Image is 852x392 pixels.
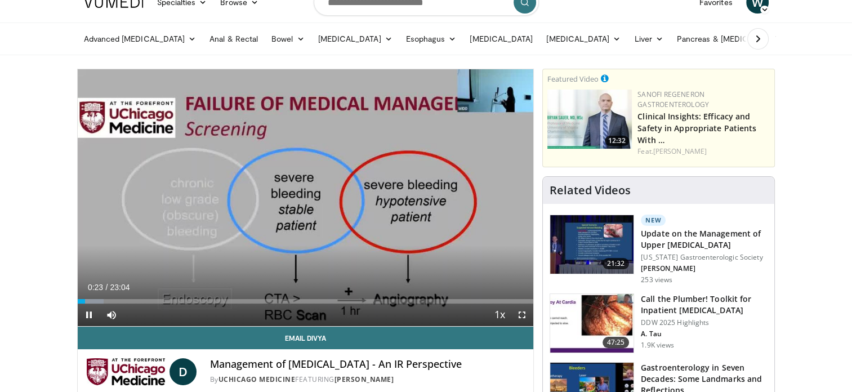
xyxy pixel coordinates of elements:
div: By FEATURING [210,375,525,385]
span: 21:32 [603,258,630,269]
p: New [641,215,666,226]
a: [PERSON_NAME] [653,146,707,156]
video-js: Video Player [78,69,534,327]
a: Advanced [MEDICAL_DATA] [77,28,203,50]
span: 12:32 [605,136,629,146]
p: A. Tau [641,329,768,338]
a: D [169,358,197,385]
h3: Update on the Management of Upper [MEDICAL_DATA] [641,228,768,251]
a: [MEDICAL_DATA] [539,28,627,50]
a: [MEDICAL_DATA] [311,28,399,50]
a: Esophagus [399,28,463,50]
a: 21:32 New Update on the Management of Upper [MEDICAL_DATA] [US_STATE] Gastroenterologic Society [... [550,215,768,284]
a: 47:25 Call the Plumber! Toolkit for Inpatient [MEDICAL_DATA] DDW 2025 Highlights A. Tau 1.9K views [550,293,768,353]
p: 253 views [641,275,672,284]
p: DDW 2025 Highlights [641,318,768,327]
h4: Related Videos [550,184,631,197]
img: UChicago Medicine [87,358,165,385]
a: Pancreas & [MEDICAL_DATA] [670,28,802,50]
button: Pause [78,304,100,326]
span: 0:23 [88,283,103,292]
img: 5536a9e8-eb9a-4f20-9b0c-6829e1cdf3c2.150x105_q85_crop-smart_upscale.jpg [550,294,634,353]
div: Progress Bar [78,299,534,304]
h3: Call the Plumber! Toolkit for Inpatient [MEDICAL_DATA] [641,293,768,316]
a: Sanofi Regeneron Gastroenterology [637,90,709,109]
a: UChicago Medicine [218,375,296,384]
small: Featured Video [547,74,599,84]
a: Clinical Insights: Efficacy and Safety in Appropriate Patients With … [637,111,756,145]
div: Feat. [637,146,770,157]
h4: Management of [MEDICAL_DATA] - An IR Perspective [210,358,525,371]
img: 3890c88d-892c-42d2-832f-e7e97257bde5.150x105_q85_crop-smart_upscale.jpg [550,215,634,274]
p: [US_STATE] Gastroenterologic Society [641,253,768,262]
p: [PERSON_NAME] [641,264,768,273]
a: Email Divya [78,327,534,349]
a: Anal & Rectal [203,28,265,50]
span: / [106,283,108,292]
img: bf9ce42c-6823-4735-9d6f-bc9dbebbcf2c.png.150x105_q85_crop-smart_upscale.jpg [547,90,632,149]
button: Mute [100,304,123,326]
a: [MEDICAL_DATA] [463,28,539,50]
button: Fullscreen [511,304,533,326]
span: 23:04 [110,283,130,292]
a: Liver [627,28,670,50]
a: 12:32 [547,90,632,149]
a: Bowel [265,28,311,50]
p: 1.9K views [641,341,674,350]
button: Playback Rate [488,304,511,326]
span: 47:25 [603,337,630,348]
a: [PERSON_NAME] [334,375,394,384]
